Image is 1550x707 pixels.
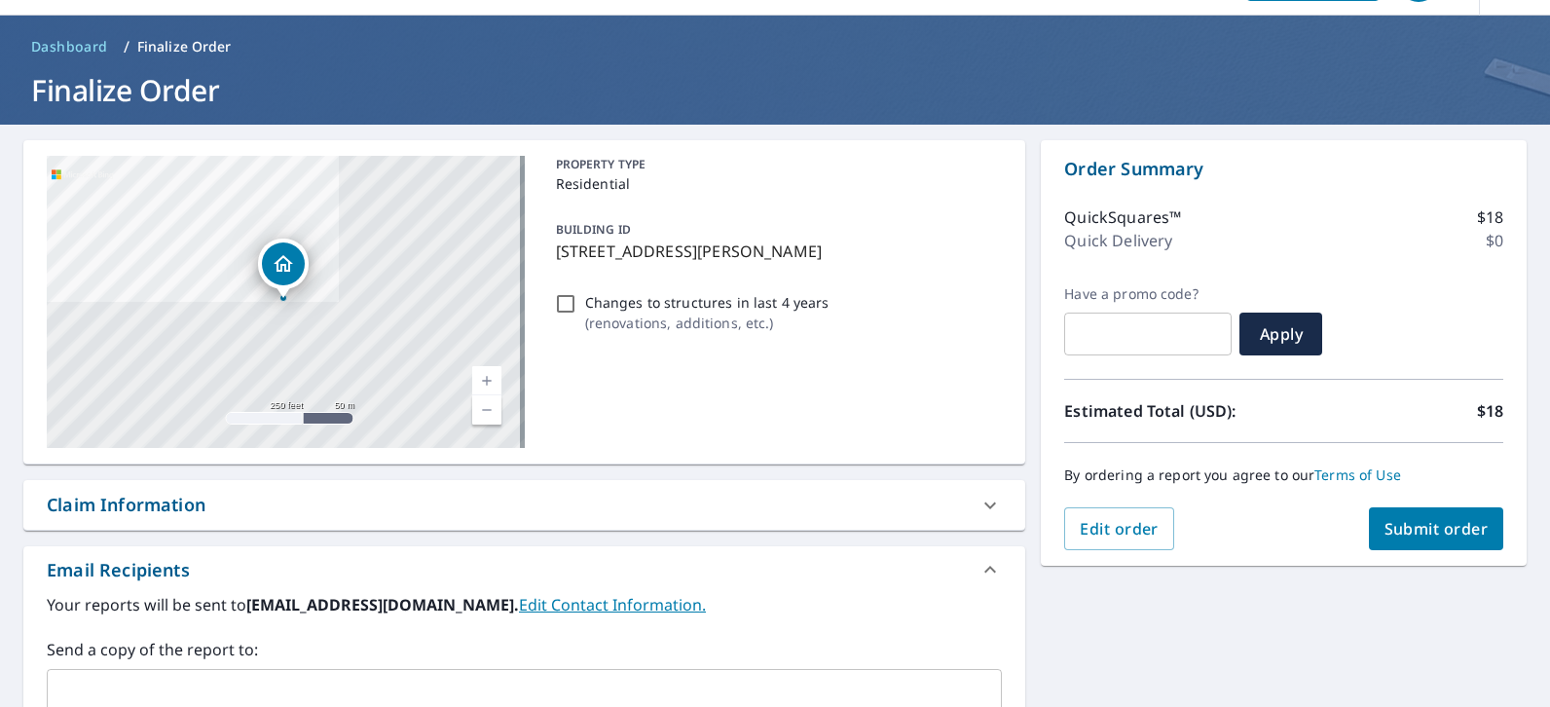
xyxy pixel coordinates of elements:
[472,366,501,395] a: Current Level 17, Zoom In
[556,173,995,194] p: Residential
[1064,205,1181,229] p: QuickSquares™
[1486,229,1503,252] p: $0
[1477,399,1503,423] p: $18
[556,240,995,263] p: [STREET_ADDRESS][PERSON_NAME]
[31,37,108,56] span: Dashboard
[585,313,830,333] p: ( renovations, additions, etc. )
[556,221,631,238] p: BUILDING ID
[23,546,1025,593] div: Email Recipients
[1239,313,1322,355] button: Apply
[1477,205,1503,229] p: $18
[1064,507,1174,550] button: Edit order
[47,593,1002,616] label: Your reports will be sent to
[472,395,501,425] a: Current Level 17, Zoom Out
[1064,285,1232,303] label: Have a promo code?
[23,480,1025,530] div: Claim Information
[1064,156,1503,182] p: Order Summary
[585,292,830,313] p: Changes to structures in last 4 years
[246,594,519,615] b: [EMAIL_ADDRESS][DOMAIN_NAME].
[1064,466,1503,484] p: By ordering a report you agree to our
[1080,518,1159,540] span: Edit order
[1384,518,1489,540] span: Submit order
[47,638,1002,661] label: Send a copy of the report to:
[519,594,706,615] a: EditContactInfo
[47,557,190,583] div: Email Recipients
[47,492,205,518] div: Claim Information
[23,31,116,62] a: Dashboard
[23,70,1527,110] h1: Finalize Order
[137,37,232,56] p: Finalize Order
[258,239,309,299] div: Dropped pin, building 1, Residential property, 4824 Goodman Rd Olive Branch, MS 38654
[1369,507,1504,550] button: Submit order
[1064,229,1172,252] p: Quick Delivery
[1314,465,1401,484] a: Terms of Use
[124,35,129,58] li: /
[1255,323,1307,345] span: Apply
[556,156,995,173] p: PROPERTY TYPE
[23,31,1527,62] nav: breadcrumb
[1064,399,1283,423] p: Estimated Total (USD):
